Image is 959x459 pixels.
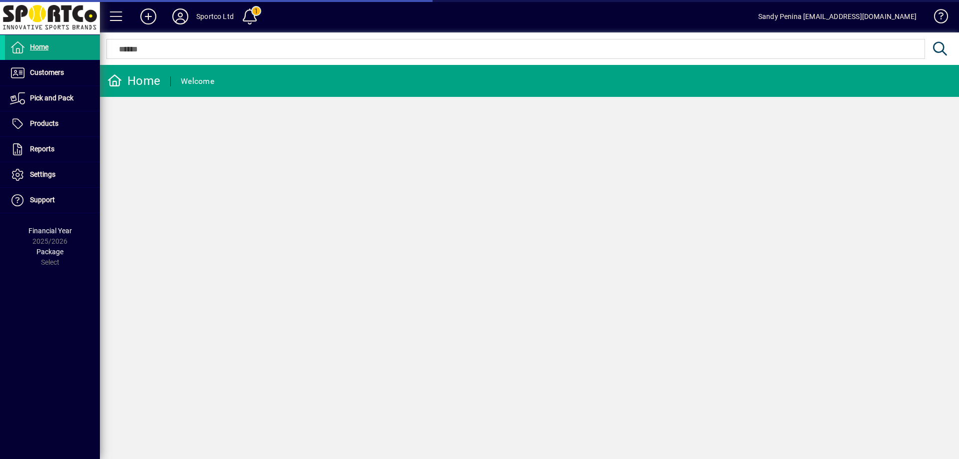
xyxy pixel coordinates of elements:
button: Profile [164,7,196,25]
span: Support [30,196,55,204]
span: Settings [30,170,55,178]
a: Knowledge Base [927,2,947,34]
div: Sandy Penina [EMAIL_ADDRESS][DOMAIN_NAME] [758,8,917,24]
span: Products [30,119,58,127]
span: Package [36,248,63,256]
a: Reports [5,137,100,162]
span: Financial Year [28,227,72,235]
span: Home [30,43,48,51]
span: Reports [30,145,54,153]
div: Sportco Ltd [196,8,234,24]
button: Add [132,7,164,25]
a: Settings [5,162,100,187]
a: Products [5,111,100,136]
a: Customers [5,60,100,85]
a: Support [5,188,100,213]
span: Pick and Pack [30,94,73,102]
div: Home [107,73,160,89]
a: Pick and Pack [5,86,100,111]
div: Welcome [181,73,214,89]
span: Customers [30,68,64,76]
